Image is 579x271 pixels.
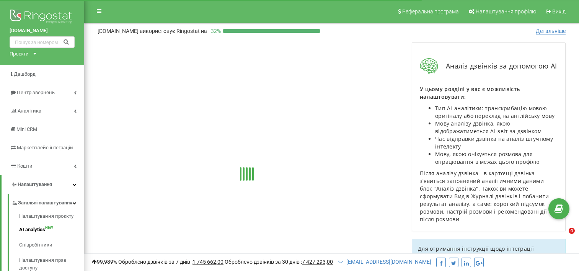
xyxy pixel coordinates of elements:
img: Ringostat logo [10,8,75,27]
span: Аналiтика [18,108,41,114]
a: Налаштування проєкту [19,212,84,222]
a: Загальні налаштування [11,194,84,210]
span: Маркетплейс інтеграцій [17,145,73,150]
a: [EMAIL_ADDRESS][DOMAIN_NAME] [338,259,431,265]
span: Реферальна програма [402,8,459,15]
span: Mini CRM [16,126,37,132]
li: Час відправки дзвінка на аналіз штучному інтелекту [435,135,558,150]
u: 1 745 662,00 [192,259,223,265]
div: Проєкти [10,50,29,57]
li: Мову, якою очікується розмова для опрацювання в межах цього профілю [435,150,558,166]
span: Центр звернень [17,90,55,95]
u: 7 427 293,00 [302,259,333,265]
input: Пошук за номером [10,36,75,48]
p: 32 % [207,27,223,35]
p: [DOMAIN_NAME] [98,27,207,35]
span: Оброблено дзвінків за 7 днів : [118,259,223,265]
a: AI analyticsNEW [19,222,84,237]
span: 99,989% [92,259,117,265]
div: Аналіз дзвінків за допомогою AI [420,58,558,74]
iframe: Intercom live chat [553,228,571,246]
a: бази знань [454,253,484,260]
span: використовує Ringostat на [140,28,207,34]
p: Для отримання інструкції щодо інтеграції перейдіть до [418,245,559,260]
span: Детальніше [536,28,566,34]
span: Дашборд [14,71,36,77]
span: Налаштування [18,181,52,187]
span: Загальні налаштування [18,199,72,207]
li: Тип AI-аналітики: транскрибацію мовою оригіналу або переклад на англійську мову [435,104,558,120]
span: Налаштування профілю [476,8,536,15]
a: Співробітники [19,237,84,253]
span: Кошти [17,163,33,169]
li: Мову аналізу дзвінка, якою відображатиметься AI-звіт за дзвінком [435,120,558,135]
span: Оброблено дзвінків за 30 днів : [225,259,333,265]
p: Після аналізу дзвінка - в карточці дзвінка зʼявиться заповнений аналітичними даними блок "Аналіз ... [420,170,558,223]
span: 4 [569,228,575,234]
a: Налаштування [2,175,84,194]
span: Вихід [552,8,566,15]
p: У цьому розділі у вас є можливість налаштовувати: [420,85,558,101]
a: [DOMAIN_NAME] [10,27,75,34]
